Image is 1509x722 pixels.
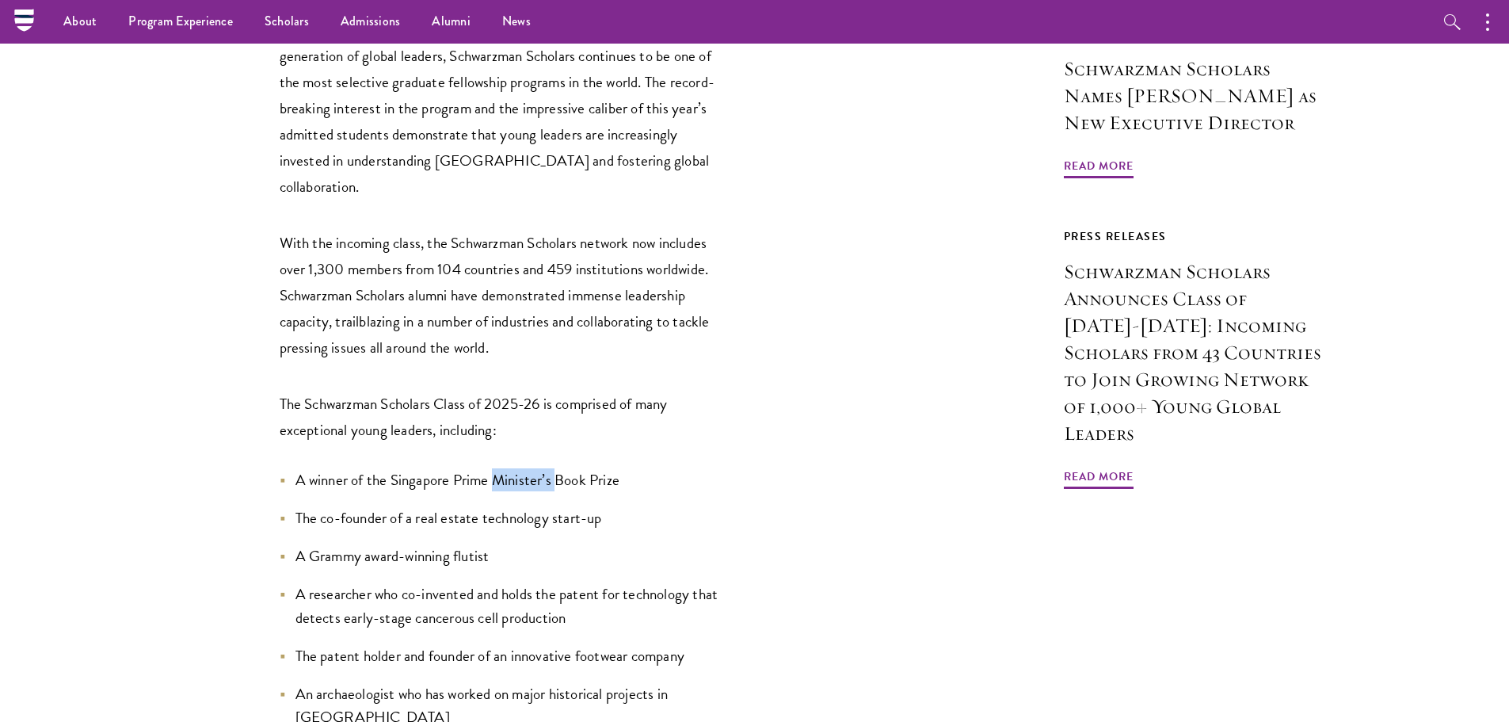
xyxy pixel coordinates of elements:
a: Press Releases Schwarzman Scholars Announces Class of [DATE]-[DATE]: Incoming Scholars from 43 Co... [1064,227,1325,491]
p: The Schwarzman Scholars Class of 2025-26 is comprised of many exceptional young leaders, including: [280,391,731,443]
div: Press Releases [1064,227,1325,246]
a: Press Releases Schwarzman Scholars Names [PERSON_NAME] as New Executive Director Read More [1064,24,1325,181]
li: The co-founder of a real estate technology start-up [280,506,731,529]
li: The patent holder and founder of an innovative footwear company [280,644,731,667]
li: A Grammy award-winning flutist [280,544,731,567]
p: With the incoming class, the Schwarzman Scholars network now includes over 1,300 members from 104... [280,230,731,361]
h3: Schwarzman Scholars Names [PERSON_NAME] as New Executive Director [1064,55,1325,136]
span: Read More [1064,467,1134,491]
span: Read More [1064,156,1134,181]
h3: Schwarzman Scholars Announces Class of [DATE]-[DATE]: Incoming Scholars from 43 Countries to Join... [1064,258,1325,447]
li: A researcher who co-invented and holds the patent for technology that detects early-stage cancero... [280,583,731,628]
li: A winner of the Singapore Prime Minister’s Book Prize [280,468,731,491]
